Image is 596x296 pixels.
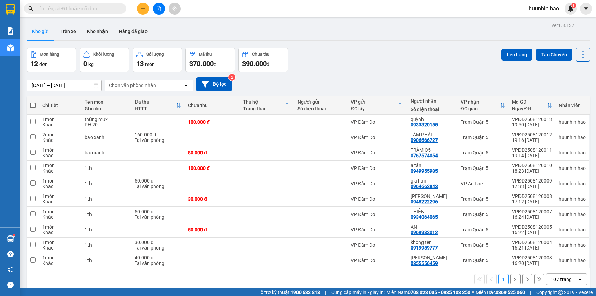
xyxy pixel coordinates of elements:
[188,227,236,232] div: 50.000 đ
[559,135,586,140] div: huunhin.hao
[28,6,33,11] span: search
[7,27,14,35] img: solution-icon
[297,99,344,105] div: Người gửi
[496,290,525,295] strong: 0369 525 060
[461,150,505,156] div: Trạm Quận 5
[109,82,156,89] div: Chọn văn phòng nhận
[141,6,145,11] span: plus
[509,96,555,115] th: Toggle SortBy
[42,117,78,122] div: 1 món
[530,288,531,296] span: |
[38,5,118,12] input: Tìm tên, số ĐT hoặc mã đơn
[238,48,288,72] button: Chưa thu390.000đ
[42,122,78,127] div: Khác
[85,150,128,156] div: bao xanh
[559,181,586,186] div: huunhin.hao
[131,96,184,115] th: Toggle SortBy
[411,98,454,104] div: Người nhận
[257,288,320,296] span: Hỗ trợ kỹ thuật:
[85,117,128,122] div: thùng mux
[510,274,521,284] button: 2
[411,178,454,184] div: gia hân
[347,96,407,115] th: Toggle SortBy
[135,184,181,189] div: Tại văn phòng
[135,106,176,111] div: HTTT
[42,240,78,245] div: 1 món
[54,23,82,40] button: Trên xe
[512,178,552,184] div: VPĐD2508120009
[512,214,552,220] div: 16:24 [DATE]
[472,291,474,294] span: ⚪️
[135,214,181,220] div: Tại văn phòng
[188,103,236,108] div: Chưa thu
[411,132,454,137] div: TÂM PHÁT
[512,224,552,230] div: VPĐD2508120005
[512,230,552,235] div: 16:22 [DATE]
[42,199,78,204] div: Khác
[82,23,113,40] button: Kho nhận
[457,96,509,115] th: Toggle SortBy
[325,288,326,296] span: |
[552,22,574,29] div: ver 1.8.137
[512,99,546,105] div: Mã GD
[351,135,404,140] div: VP Đầm Dơi
[185,48,235,72] button: Đã thu370.000đ
[559,119,586,125] div: huunhin.hao
[135,178,181,184] div: 50.000 đ
[512,122,552,127] div: 19:50 [DATE]
[386,288,470,296] span: Miền Nam
[411,122,438,127] div: 0933320155
[135,99,176,105] div: Đã thu
[7,266,14,273] span: notification
[169,3,181,15] button: aim
[411,137,438,143] div: 0906666727
[42,193,78,199] div: 1 món
[42,153,78,158] div: Khác
[523,4,565,13] span: huunhin.hao
[461,165,505,171] div: Trạm Quận 5
[572,3,575,8] span: 1
[461,99,500,105] div: VP nhận
[80,48,129,72] button: Khối lượng0kg
[188,196,236,202] div: 30.000 đ
[7,235,14,242] img: warehouse-icon
[571,3,576,8] sup: 1
[411,147,454,153] div: TRÂM Q5
[133,48,182,72] button: Số lượng13món
[461,119,505,125] div: Trạm Quận 5
[351,212,404,217] div: VP Đầm Dơi
[351,181,404,186] div: VP Đầm Dơi
[83,59,87,68] span: 0
[199,52,212,57] div: Đã thu
[512,117,552,122] div: VPĐD2508120013
[42,224,78,230] div: 1 món
[243,106,286,111] div: Trạng thái
[196,77,232,91] button: Bộ lọc
[536,49,572,61] button: Tạo Chuyến
[85,99,128,105] div: Tên món
[351,99,398,105] div: VP gửi
[42,245,78,251] div: Khác
[559,242,586,248] div: huunhin.hao
[411,240,454,245] div: không tên
[512,245,552,251] div: 16:21 [DATE]
[411,245,438,251] div: 0919959777
[85,181,128,186] div: 1th
[558,290,563,295] span: copyright
[559,165,586,171] div: huunhin.hao
[135,137,181,143] div: Tại văn phòng
[351,150,404,156] div: VP Đầm Dơi
[135,209,181,214] div: 50.000 đ
[351,165,404,171] div: VP Đầm Dơi
[42,132,78,137] div: 2 món
[461,258,505,263] div: Trạm Quận 5
[42,260,78,266] div: Khác
[411,153,438,158] div: 0767574054
[559,258,586,263] div: huunhin.hao
[411,117,454,122] div: quỳnh
[498,274,509,284] button: 1
[512,163,552,168] div: VPĐD2508120010
[559,212,586,217] div: huunhin.hao
[411,163,454,168] div: a tân
[559,150,586,156] div: huunhin.hao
